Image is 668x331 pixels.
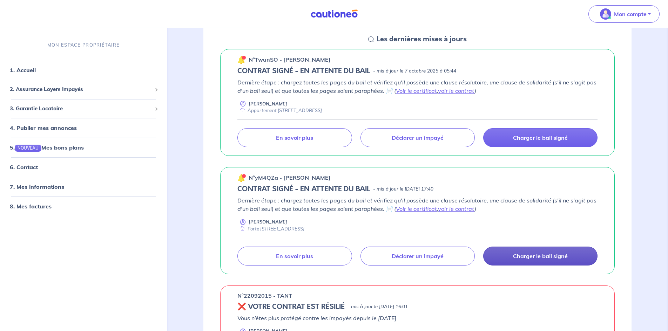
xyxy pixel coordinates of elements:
[237,174,246,182] img: 🔔
[588,5,660,23] button: illu_account_valid_menu.svgMon compte
[237,128,352,147] a: En savoir plus
[47,42,120,48] p: MON ESPACE PROPRIÉTAIRE
[3,102,164,115] div: 3. Garantie Locataire
[308,9,360,18] img: Cautioneo
[3,160,164,174] div: 6. Contact
[237,56,246,64] img: 🔔
[276,134,313,141] p: En savoir plus
[10,164,38,171] a: 6. Contact
[3,63,164,77] div: 1. Accueil
[3,121,164,135] div: 4. Publier mes annonces
[513,134,568,141] p: Charger le bail signé
[249,101,287,107] p: [PERSON_NAME]
[3,199,164,213] div: 8. Mes factures
[237,303,598,311] div: state: REVOKED, Context: ,MAYBE-CERTIFICATE,,LESSOR-DOCUMENTS,IS-ODEALIM
[513,253,568,260] p: Charger le bail signé
[249,219,287,225] p: [PERSON_NAME]
[483,247,598,266] a: Charger le bail signé
[3,180,164,194] div: 7. Mes informations
[276,253,313,260] p: En savoir plus
[237,247,352,266] a: En savoir plus
[360,128,475,147] a: Déclarer un impayé
[237,67,598,75] div: state: CONTRACT-SIGNED, Context: NEW,MAYBE-CERTIFICATE,ALONE,LESSOR-DOCUMENTS
[373,68,456,75] p: - mis à jour le 7 octobre 2025 à 05:44
[237,291,292,300] p: n°22092015 - TANT
[392,253,444,260] p: Déclarer un impayé
[438,205,474,212] a: voir le contrat
[10,85,152,94] span: 2. Assurance Loyers Impayés
[237,226,304,232] div: Porte [STREET_ADDRESS]
[438,87,474,94] a: voir le contrat
[10,183,64,190] a: 7. Mes informations
[237,185,370,193] h5: CONTRAT SIGNÉ - EN ATTENTE DU BAIL
[237,196,598,213] p: Dernière étape : chargez toutes les pages du bail et vérifiez qu'il possède une clause résolutoir...
[249,55,331,64] p: n°TwunSO - [PERSON_NAME]
[10,124,77,131] a: 4. Publier mes annonces
[237,67,370,75] h5: CONTRAT SIGNÉ - EN ATTENTE DU BAIL
[377,35,467,43] h5: Les dernières mises à jours
[10,67,36,74] a: 1. Accueil
[3,140,164,154] div: 5.NOUVEAUMes bons plans
[614,10,647,18] p: Mon compte
[600,8,611,20] img: illu_account_valid_menu.svg
[483,128,598,147] a: Charger le bail signé
[237,303,345,311] h5: ❌ VOTRE CONTRAT EST RÉSILIÉ
[360,247,475,266] a: Déclarer un impayé
[237,107,322,114] div: Appartement [STREET_ADDRESS]
[237,78,598,95] p: Dernière étape : chargez toutes les pages du bail et vérifiez qu'il possède une clause résolutoir...
[348,303,408,310] p: - mis à jour le [DATE] 16:01
[10,104,152,112] span: 3. Garantie Locataire
[392,134,444,141] p: Déclarer un impayé
[237,314,598,322] p: Vous n’êtes plus protégé contre les impayés depuis le [DATE]
[10,203,52,210] a: 8. Mes factures
[249,173,331,182] p: n°yM4QZa - [PERSON_NAME]
[10,144,84,151] a: 5.NOUVEAUMes bons plans
[396,87,437,94] a: Voir le certificat
[373,186,433,193] p: - mis à jour le [DATE] 17:40
[237,185,598,193] div: state: CONTRACT-SIGNED, Context: NEW,CHOOSE-CERTIFICATE,ALONE,LESSOR-DOCUMENTS
[396,205,437,212] a: Voir le certificat
[3,83,164,96] div: 2. Assurance Loyers Impayés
